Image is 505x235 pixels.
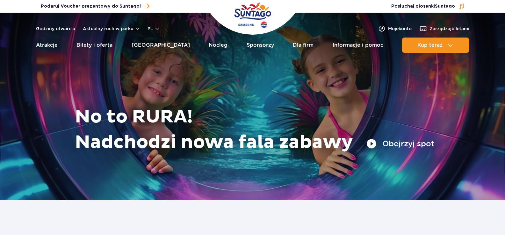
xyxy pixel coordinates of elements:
a: Atrakcje [36,38,58,53]
a: Sponsorzy [247,38,274,53]
button: Obejrzyj spot [366,139,434,149]
a: Zarządzajbiletami [419,25,469,32]
h1: No to RURA! Nadchodzi nowa fala zabawy [75,104,434,155]
span: Kup teraz [417,42,443,48]
span: Posłuchaj piosenki [391,3,455,10]
span: Moje konto [388,25,412,32]
button: pl [148,25,160,32]
a: [GEOGRAPHIC_DATA] [132,38,190,53]
a: Godziny otwarcia [36,25,75,32]
span: Podaruj Voucher prezentowy do Suntago! [41,3,141,10]
a: Bilety i oferta [76,38,112,53]
button: Posłuchaj piosenkiSuntago [391,3,465,10]
a: Informacje i pomoc [333,38,383,53]
span: Zarządzaj biletami [429,25,469,32]
a: Podaruj Voucher prezentowy do Suntago! [41,2,149,10]
a: Dla firm [293,38,314,53]
button: Kup teraz [402,38,469,53]
a: Nocleg [209,38,227,53]
a: Mojekonto [378,25,412,32]
button: Aktualny ruch w parku [83,26,140,31]
span: Suntago [435,4,455,9]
